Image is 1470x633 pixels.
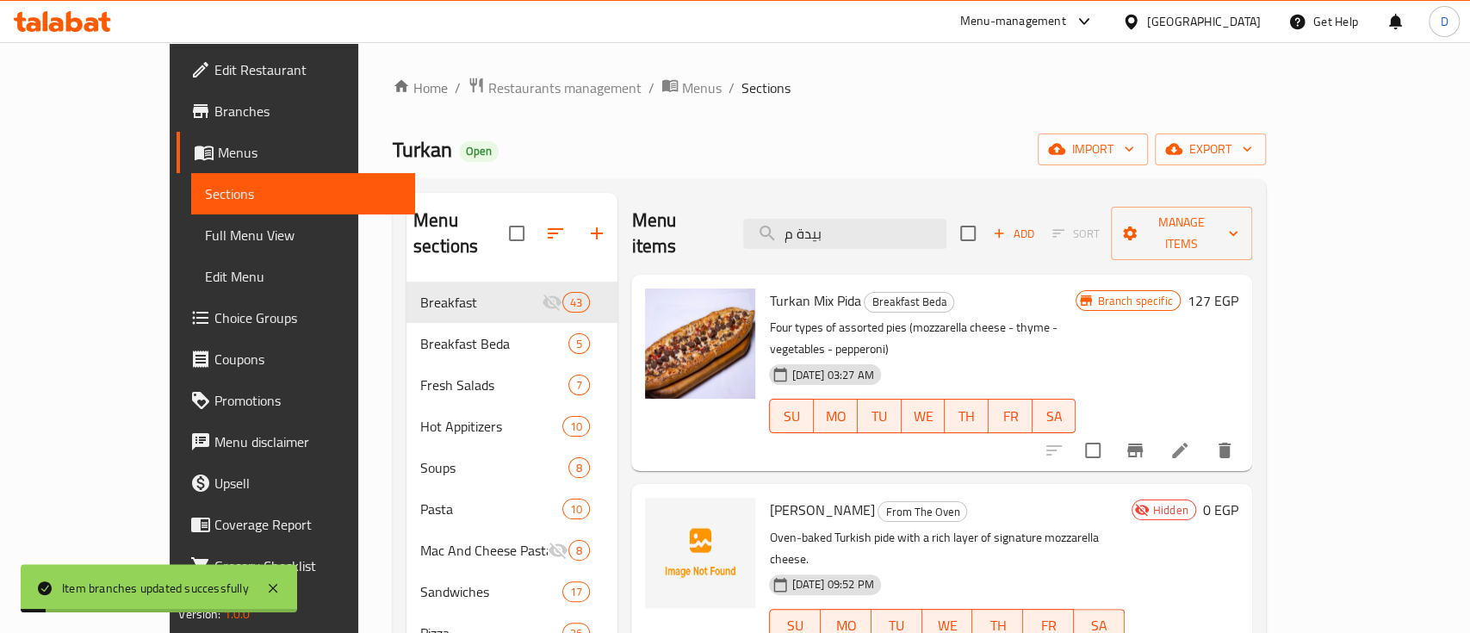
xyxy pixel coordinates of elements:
[406,282,617,323] div: Breakfast43
[562,416,590,437] div: items
[865,292,953,312] span: Breakfast Beda
[631,208,722,259] h2: Menu items
[177,545,415,586] a: Grocery Checklist
[177,132,415,173] a: Menus
[960,11,1066,32] div: Menu-management
[420,292,542,313] span: Breakfast
[413,208,509,259] h2: Menu sections
[459,141,499,162] div: Open
[1033,399,1076,433] button: SA
[996,404,1026,429] span: FR
[393,78,448,98] a: Home
[1169,139,1252,160] span: export
[214,390,401,411] span: Promotions
[205,225,401,245] span: Full Menu View
[878,502,966,522] span: From The Oven
[648,78,654,98] li: /
[568,457,590,478] div: items
[563,501,589,518] span: 10
[563,584,589,600] span: 17
[1147,12,1261,31] div: [GEOGRAPHIC_DATA]
[214,59,401,80] span: Edit Restaurant
[814,399,858,433] button: MO
[769,527,1124,570] p: Oven-baked Turkish pide with a rich layer of signature mozzarella cheese.
[645,289,755,399] img: Turkan Mix Pida
[214,349,401,369] span: Coupons
[986,220,1041,247] span: Add item
[569,460,589,476] span: 8
[989,399,1033,433] button: FR
[1440,12,1448,31] span: D
[191,173,415,214] a: Sections
[986,220,1041,247] button: Add
[177,462,415,504] a: Upsell
[1075,432,1111,469] span: Select to update
[568,540,590,561] div: items
[769,399,814,433] button: SU
[224,603,251,625] span: 1.0.0
[1039,404,1070,429] span: SA
[1203,498,1238,522] h6: 0 EGP
[909,404,939,429] span: WE
[393,130,452,169] span: Turkan
[214,473,401,493] span: Upsell
[769,317,1076,360] p: Four types of assorted pies (mozzarella cheese - thyme - vegetables - pepperoni)
[177,421,415,462] a: Menu disclaimer
[1051,139,1134,160] span: import
[420,416,562,437] span: Hot Appitizers
[214,514,401,535] span: Coverage Report
[785,576,880,593] span: [DATE] 09:52 PM
[406,323,617,364] div: Breakfast Beda5
[562,292,590,313] div: items
[406,447,617,488] div: Soups8
[191,214,415,256] a: Full Menu View
[563,295,589,311] span: 43
[563,419,589,435] span: 10
[420,375,568,395] span: Fresh Salads
[743,219,946,249] input: search
[406,571,617,612] div: Sandwiches17
[214,101,401,121] span: Branches
[569,377,589,394] span: 7
[645,498,755,608] img: Margherita Pide
[218,142,401,163] span: Menus
[406,406,617,447] div: Hot Appitizers10
[214,307,401,328] span: Choice Groups
[1041,220,1111,247] span: Select section first
[990,224,1037,244] span: Add
[420,499,562,519] div: Pasta
[205,266,401,287] span: Edit Menu
[952,404,982,429] span: TH
[682,78,722,98] span: Menus
[864,292,954,313] div: Breakfast Beda
[406,530,617,571] div: Mac And Cheese Pasta8
[568,375,590,395] div: items
[821,404,851,429] span: MO
[488,78,642,98] span: Restaurants management
[569,543,589,559] span: 8
[214,555,401,576] span: Grocery Checklist
[562,581,590,602] div: items
[1204,430,1245,471] button: delete
[1090,293,1179,309] span: Branch specific
[177,49,415,90] a: Edit Restaurant
[468,77,642,99] a: Restaurants management
[177,380,415,421] a: Promotions
[420,457,568,478] span: Soups
[177,297,415,338] a: Choice Groups
[858,399,902,433] button: TU
[420,333,568,354] div: Breakfast Beda
[420,581,562,602] span: Sandwiches
[878,501,967,522] div: From The Oven
[1111,207,1252,260] button: Manage items
[459,144,499,158] span: Open
[568,333,590,354] div: items
[420,540,548,561] span: Mac And Cheese Pasta
[1125,212,1238,255] span: Manage items
[191,256,415,297] a: Edit Menu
